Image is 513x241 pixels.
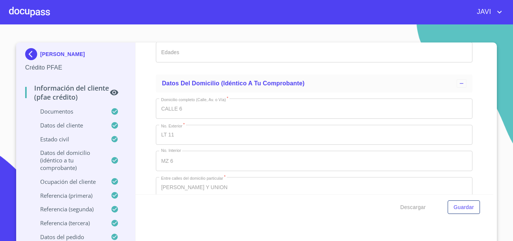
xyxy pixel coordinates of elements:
p: Referencia (primera) [25,192,111,199]
img: Docupass spot blue [25,48,40,60]
button: Descargar [397,200,429,214]
div: [PERSON_NAME] [25,48,126,63]
span: Guardar [454,203,474,212]
span: Descargar [400,203,426,212]
span: Datos del domicilio (idéntico a tu comprobante) [162,80,305,86]
div: Datos del domicilio (idéntico a tu comprobante) [156,74,472,92]
p: Estado Civil [25,135,111,143]
p: Crédito PFAE [25,63,126,72]
p: Información del cliente (PFAE crédito) [25,83,110,102]
p: Documentos [25,108,111,115]
p: Datos del domicilio (idéntico a tu comprobante) [25,149,111,171]
p: Referencia (segunda) [25,205,111,213]
p: Referencia (tercera) [25,219,111,227]
button: Guardar [448,200,480,214]
p: Datos del cliente [25,121,111,129]
button: account of current user [471,6,504,18]
p: Ocupación del Cliente [25,178,111,185]
span: JAVI [471,6,495,18]
p: Datos del pedido [25,233,111,241]
p: [PERSON_NAME] [40,51,85,57]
